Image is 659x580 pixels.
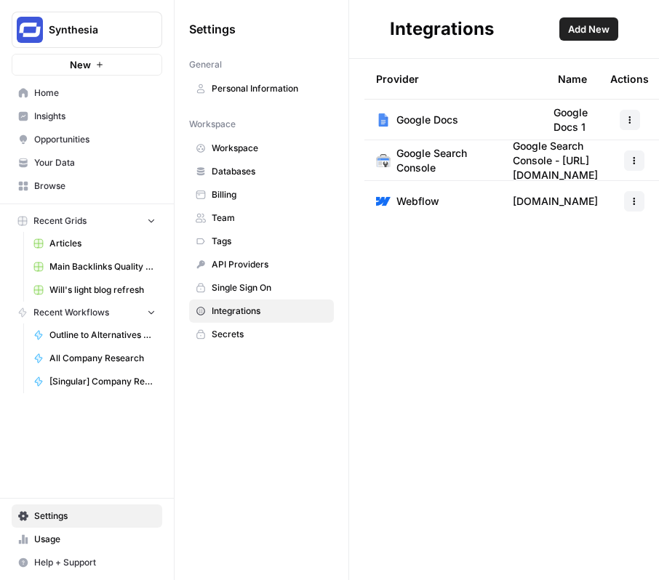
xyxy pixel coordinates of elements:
a: Personal Information [189,77,334,100]
a: Single Sign On [189,276,334,299]
a: Tags [189,230,334,253]
span: [DOMAIN_NAME] [513,194,598,209]
span: Team [212,212,327,225]
img: Synthesia Logo [17,17,43,43]
span: Insights [34,110,156,123]
span: Settings [189,20,236,38]
span: Google Docs [396,113,458,127]
img: Webflow [376,194,391,209]
span: Tags [212,235,327,248]
a: Your Data [12,151,162,174]
span: Personal Information [212,82,327,95]
a: Secrets [189,323,334,346]
button: Add New [559,17,618,41]
span: Secrets [212,328,327,341]
a: Insights [12,105,162,128]
button: Recent Workflows [12,302,162,323]
a: Usage [12,528,162,551]
span: Workspace [212,142,327,155]
span: Integrations [212,305,327,318]
a: [Singular] Company Research [27,370,162,393]
span: [Singular] Company Research [49,375,156,388]
img: Google Docs [376,113,391,127]
span: Google Search Console [396,146,490,175]
span: Outline to Alternatives Listicle [49,329,156,342]
a: Team [189,206,334,230]
div: Integrations [390,17,494,41]
span: Billing [212,188,327,201]
button: Workspace: Synthesia [12,12,162,48]
span: Single Sign On [212,281,327,294]
a: Browse [12,174,162,198]
a: Databases [189,160,334,183]
span: API Providers [212,258,327,271]
span: Help + Support [34,556,156,569]
span: Recent Workflows [33,306,109,319]
a: API Providers [189,253,334,276]
a: Workspace [189,137,334,160]
span: Google Search Console - [URL][DOMAIN_NAME] [513,139,598,182]
a: Home [12,81,162,105]
span: Usage [34,533,156,546]
span: Webflow [396,194,439,209]
a: Billing [189,183,334,206]
a: Main Backlinks Quality Checker - MAIN [27,255,162,278]
a: Settings [12,504,162,528]
span: Browse [34,180,156,193]
span: New [70,57,91,72]
span: Add New [568,22,610,36]
span: Your Data [34,156,156,169]
button: Help + Support [12,551,162,574]
a: All Company Research [27,347,162,370]
div: Name [558,59,587,99]
span: General [189,58,222,71]
a: Opportunities [12,128,162,151]
button: Recent Grids [12,210,162,232]
span: Settings [34,509,156,523]
span: Main Backlinks Quality Checker - MAIN [49,260,156,273]
div: Provider [376,59,419,99]
a: Integrations [189,299,334,323]
span: Opportunities [34,133,156,146]
button: New [12,54,162,76]
img: Google Search Console [376,153,391,168]
span: All Company Research [49,352,156,365]
a: Articles [27,232,162,255]
span: Workspace [189,118,236,131]
span: Google Docs 1 [554,105,588,134]
a: Will's light blog refresh [27,278,162,302]
div: Actions [610,59,649,99]
span: Articles [49,237,156,250]
a: Outline to Alternatives Listicle [27,323,162,347]
span: Home [34,86,156,100]
span: Will's light blog refresh [49,283,156,297]
span: Recent Grids [33,214,87,227]
span: Synthesia [49,23,137,37]
span: Databases [212,165,327,178]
